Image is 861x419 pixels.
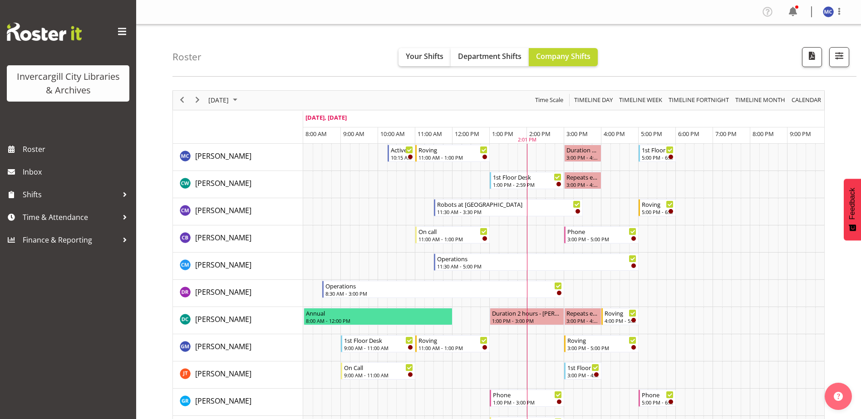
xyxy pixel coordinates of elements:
[618,94,663,106] span: Timeline Week
[173,198,303,225] td: Chamique Mamolo resource
[207,94,241,106] button: September 2025
[642,154,674,161] div: 5:00 PM - 6:00 PM
[344,344,413,351] div: 9:00 AM - 11:00 AM
[490,308,564,325] div: Donald Cunningham"s event - Duration 2 hours - Donald Cunningham Begin From Tuesday, September 30...
[566,145,599,154] div: Duration 1 hours - [PERSON_NAME]
[418,154,487,161] div: 11:00 AM - 1:00 PM
[344,336,413,345] div: 1st Floor Desk
[173,144,303,171] td: Aurora Catu resource
[564,308,601,325] div: Donald Cunningham"s event - Repeats every tuesday - Donald Cunningham Begin From Tuesday, Septemb...
[195,341,251,351] span: [PERSON_NAME]
[534,94,565,106] button: Time Scale
[23,165,132,179] span: Inbox
[418,235,487,243] div: 11:00 AM - 1:00 PM
[639,145,676,162] div: Aurora Catu"s event - 1st Floor Desk Begin From Tuesday, September 30, 2025 at 5:00:00 PM GMT+13:...
[173,307,303,334] td: Donald Cunningham resource
[566,130,588,138] span: 3:00 PM
[341,362,415,380] div: Glen Tomlinson"s event - On Call Begin From Tuesday, September 30, 2025 at 9:00:00 AM GMT+13:00 E...
[605,308,636,317] div: Roving
[195,178,251,188] span: [PERSON_NAME]
[195,396,251,406] span: [PERSON_NAME]
[418,336,487,345] div: Roving
[490,172,564,189] div: Catherine Wilson"s event - 1st Floor Desk Begin From Tuesday, September 30, 2025 at 1:00:00 PM GM...
[834,392,843,401] img: help-xxl-2.png
[848,188,856,219] span: Feedback
[306,308,450,317] div: Annual
[380,130,405,138] span: 10:00 AM
[306,317,450,324] div: 8:00 AM - 12:00 PM
[195,287,251,297] a: [PERSON_NAME]
[642,399,674,406] div: 5:00 PM - 6:00 PM
[172,52,202,62] h4: Roster
[451,48,529,66] button: Department Shifts
[490,390,564,407] div: Grace Roscoe-Squires"s event - Phone Begin From Tuesday, September 30, 2025 at 1:00:00 PM GMT+13:...
[639,199,676,216] div: Chamique Mamolo"s event - Roving Begin From Tuesday, September 30, 2025 at 5:00:00 PM GMT+13:00 E...
[195,151,251,161] a: [PERSON_NAME]
[418,344,487,351] div: 11:00 AM - 1:00 PM
[195,205,251,215] span: [PERSON_NAME]
[23,210,118,224] span: Time & Attendance
[641,130,662,138] span: 5:00 PM
[7,23,82,41] img: Rosterit website logo
[564,145,601,162] div: Aurora Catu"s event - Duration 1 hours - Aurora Catu Begin From Tuesday, September 30, 2025 at 3:...
[343,130,364,138] span: 9:00 AM
[325,290,562,297] div: 8:30 AM - 3:00 PM
[715,130,737,138] span: 7:00 PM
[173,225,303,253] td: Chris Broad resource
[434,253,639,271] div: Cindy Mulrooney"s event - Operations Begin From Tuesday, September 30, 2025 at 11:30:00 AM GMT+13...
[529,48,598,66] button: Company Shifts
[458,51,522,61] span: Department Shifts
[176,94,188,106] button: Previous
[173,280,303,307] td: Debra Robinson resource
[790,94,823,106] button: Month
[195,314,251,325] a: [PERSON_NAME]
[434,199,583,216] div: Chamique Mamolo"s event - Robots at St Patricks Begin From Tuesday, September 30, 2025 at 11:30:0...
[195,259,251,270] a: [PERSON_NAME]
[341,335,415,352] div: Gabriel McKay Smith"s event - 1st Floor Desk Begin From Tuesday, September 30, 2025 at 9:00:00 AM...
[493,181,561,188] div: 1:00 PM - 2:59 PM
[418,227,487,236] div: On call
[536,51,590,61] span: Company Shifts
[566,308,599,317] div: Repeats every [DATE] - [PERSON_NAME]
[564,362,601,380] div: Glen Tomlinson"s event - 1st Floor Desk Begin From Tuesday, September 30, 2025 at 3:00:00 PM GMT+...
[667,94,731,106] button: Fortnight
[195,341,251,352] a: [PERSON_NAME]
[790,130,811,138] span: 9:00 PM
[534,94,564,106] span: Time Scale
[437,263,636,270] div: 11:30 AM - 5:00 PM
[23,233,118,247] span: Finance & Reporting
[823,6,834,17] img: maria-catu11656.jpg
[174,91,190,110] div: previous period
[573,94,615,106] button: Timeline Day
[173,389,303,416] td: Grace Roscoe-Squires resource
[573,94,614,106] span: Timeline Day
[195,314,251,324] span: [PERSON_NAME]
[642,145,674,154] div: 1st Floor Desk
[418,145,487,154] div: Roving
[493,172,561,181] div: 1st Floor Desk
[207,94,230,106] span: [DATE]
[388,145,416,162] div: Aurora Catu"s event - Active Rhyming Begin From Tuesday, September 30, 2025 at 10:15:00 AM GMT+13...
[437,200,581,209] div: Robots at [GEOGRAPHIC_DATA]
[802,47,822,67] button: Download a PDF of the roster for the current day
[195,205,251,216] a: [PERSON_NAME]
[437,208,581,215] div: 11:30 AM - 3:30 PM
[195,287,251,297] span: [PERSON_NAME]
[23,188,118,201] span: Shifts
[173,253,303,280] td: Cindy Mulrooney resource
[195,178,251,189] a: [PERSON_NAME]
[567,371,599,379] div: 3:00 PM - 4:00 PM
[668,94,730,106] span: Timeline Fortnight
[493,399,562,406] div: 1:00 PM - 3:00 PM
[518,136,536,144] div: 2:01 PM
[391,145,413,154] div: Active Rhyming
[639,390,676,407] div: Grace Roscoe-Squires"s event - Phone Begin From Tuesday, September 30, 2025 at 5:00:00 PM GMT+13:...
[642,390,674,399] div: Phone
[605,317,636,324] div: 4:00 PM - 5:00 PM
[604,130,625,138] span: 4:00 PM
[642,208,674,215] div: 5:00 PM - 6:00 PM
[566,181,599,188] div: 3:00 PM - 4:00 PM
[642,200,674,209] div: Roving
[566,172,599,181] div: Repeats every [DATE] - [PERSON_NAME]
[567,336,636,345] div: Roving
